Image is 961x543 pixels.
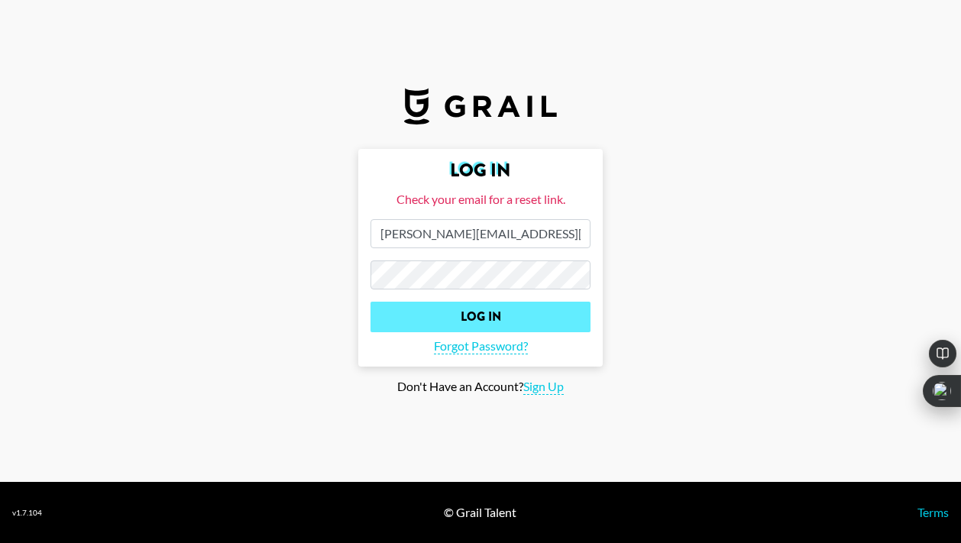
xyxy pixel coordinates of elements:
input: Email [370,219,591,248]
img: Grail Talent Logo [404,88,557,124]
div: © Grail Talent [444,505,516,520]
div: v 1.7.104 [12,508,42,518]
h2: Log In [370,161,591,179]
a: Terms [917,505,949,519]
span: Sign Up [523,379,564,395]
input: Log In [370,302,591,332]
div: Check your email for a reset link. [370,192,591,207]
div: Don't Have an Account? [12,379,949,395]
span: Forgot Password? [434,338,528,354]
